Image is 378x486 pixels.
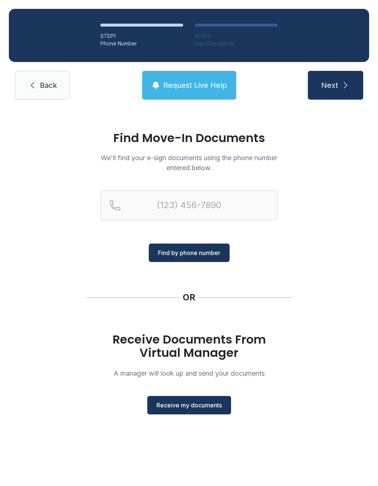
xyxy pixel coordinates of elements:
p: A manager will look up and send your documents [100,368,278,378]
div: STEP 1 [100,32,183,40]
p: We'll find your e-sign documents using the phone number entered below. [100,153,278,173]
span: Back [40,80,57,90]
span: Find by phone number [158,248,220,257]
div: STEP 2 [195,32,278,40]
div: OR [183,292,195,303]
span: Request Live Help [163,80,227,90]
h1: Receive Documents From Virtual Manager [100,333,278,359]
h1: Find Move-In Documents [100,132,278,144]
div: Sign Documents [195,40,278,47]
input: Reservation phone number [100,190,278,220]
div: Phone Number [100,40,183,47]
span: Next [321,80,338,90]
span: Receive my documents [157,401,222,410]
